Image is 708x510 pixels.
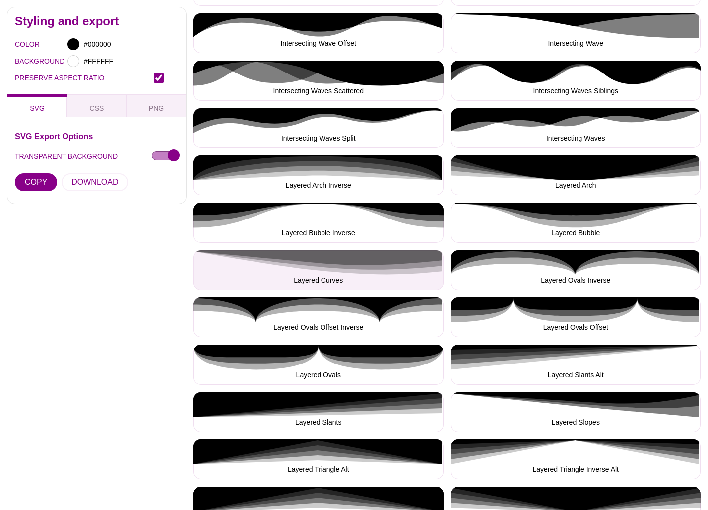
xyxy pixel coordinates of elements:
[451,297,701,337] button: Layered Ovals Offset
[451,108,701,148] button: Intersecting Waves
[451,345,701,384] button: Layered Slants Alt
[90,104,104,112] span: CSS
[15,55,27,68] label: BACKGROUND
[15,132,179,140] h3: SVG Export Options
[193,250,444,290] button: Layered Curves
[451,61,701,100] button: Intersecting Waves Siblings
[15,150,118,163] label: TRANSPARENT BACKGROUND
[15,72,154,84] label: PRESERVE ASPECT RATIO
[193,392,444,432] button: Layered Slants
[193,297,444,337] button: Layered Ovals Offset Inverse
[127,94,186,117] button: PNG
[193,203,444,242] button: Layered Bubble Inverse
[451,392,701,432] button: Layered Slopes
[451,203,701,242] button: Layered Bubble
[193,108,444,148] button: Intersecting Waves Split
[451,250,701,290] button: Layered Ovals Inverse
[62,173,128,191] button: DOWNLOAD
[451,439,701,479] button: Layered Triangle Inverse Alt
[15,173,57,191] button: COPY
[193,13,444,53] button: Intersecting Wave Offset
[193,345,444,384] button: Layered Ovals
[193,61,444,100] button: Intersecting Waves Scattered
[15,17,179,25] h2: Styling and export
[67,94,127,117] button: CSS
[451,155,701,195] button: Layered Arch
[149,104,164,112] span: PNG
[193,155,444,195] button: Layered Arch Inverse
[451,13,701,53] button: Intersecting Wave
[15,38,27,51] label: COLOR
[193,439,444,479] button: Layered Triangle Alt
